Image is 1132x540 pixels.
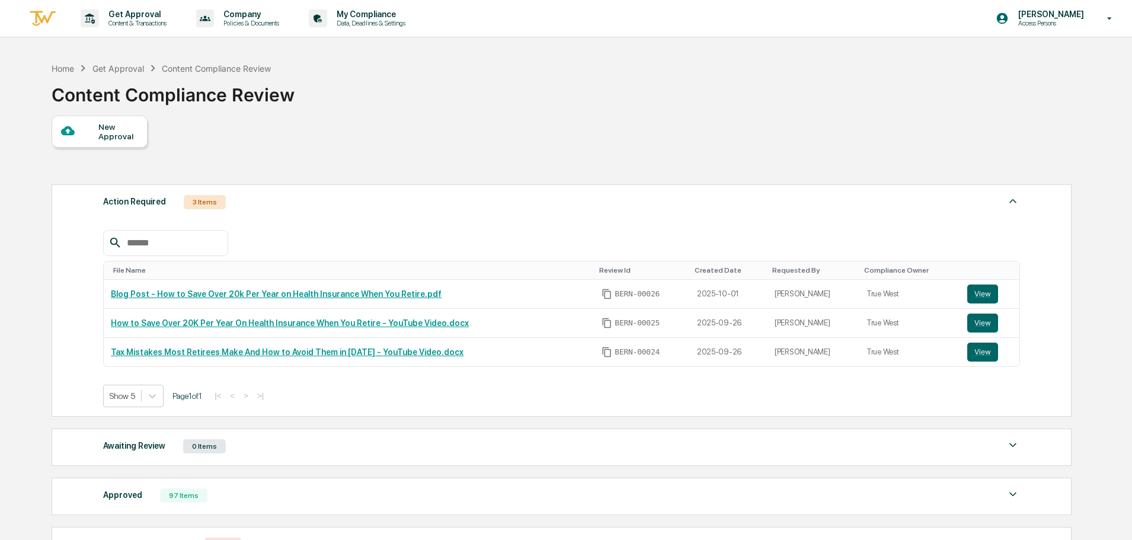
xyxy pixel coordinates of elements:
[772,266,855,274] div: Toggle SortBy
[103,194,166,209] div: Action Required
[111,347,463,357] a: Tax Mistakes Most Retirees Make And How to Avoid Them in [DATE] - YouTube Video.docx
[768,338,859,366] td: [PERSON_NAME]
[1006,438,1020,452] img: caret
[52,75,295,106] div: Content Compliance Review
[967,343,1012,362] a: View
[690,280,768,309] td: 2025-10-01
[859,280,960,309] td: True West
[327,19,411,27] p: Data, Deadlines & Settings
[99,9,172,19] p: Get Approval
[183,439,226,453] div: 0 Items
[602,347,612,357] span: Copy Id
[768,280,859,309] td: [PERSON_NAME]
[1006,487,1020,501] img: caret
[967,314,1012,333] a: View
[690,309,768,338] td: 2025-09-26
[967,314,998,333] button: View
[214,9,285,19] p: Company
[967,285,998,303] button: View
[113,266,590,274] div: Toggle SortBy
[859,338,960,366] td: True West
[99,19,172,27] p: Content & Transactions
[690,338,768,366] td: 2025-09-26
[327,9,411,19] p: My Compliance
[52,63,74,74] div: Home
[98,122,138,141] div: New Approval
[28,9,57,28] img: logo
[1094,501,1126,533] iframe: Open customer support
[172,391,202,401] span: Page 1 of 1
[695,266,763,274] div: Toggle SortBy
[599,266,685,274] div: Toggle SortBy
[970,266,1015,274] div: Toggle SortBy
[184,195,226,209] div: 3 Items
[103,438,165,453] div: Awaiting Review
[768,309,859,338] td: [PERSON_NAME]
[162,63,271,74] div: Content Compliance Review
[859,309,960,338] td: True West
[240,391,252,401] button: >
[967,343,998,362] button: View
[211,391,225,401] button: |<
[214,19,285,27] p: Policies & Documents
[967,285,1012,303] a: View
[254,391,267,401] button: >|
[1009,19,1090,27] p: Access Persons
[1009,9,1090,19] p: [PERSON_NAME]
[1006,194,1020,208] img: caret
[602,318,612,328] span: Copy Id
[615,347,660,357] span: BERN-00024
[864,266,955,274] div: Toggle SortBy
[615,318,660,328] span: BERN-00025
[226,391,238,401] button: <
[111,318,469,328] a: How to Save Over 20K Per Year On Health Insurance When You Retire - YouTube Video.docx
[160,488,207,503] div: 97 Items
[602,289,612,299] span: Copy Id
[615,289,660,299] span: BERN-00026
[103,487,142,503] div: Approved
[111,289,442,299] a: Blog Post - How to Save Over 20k Per Year on Health Insurance When You Retire.pdf
[92,63,144,74] div: Get Approval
